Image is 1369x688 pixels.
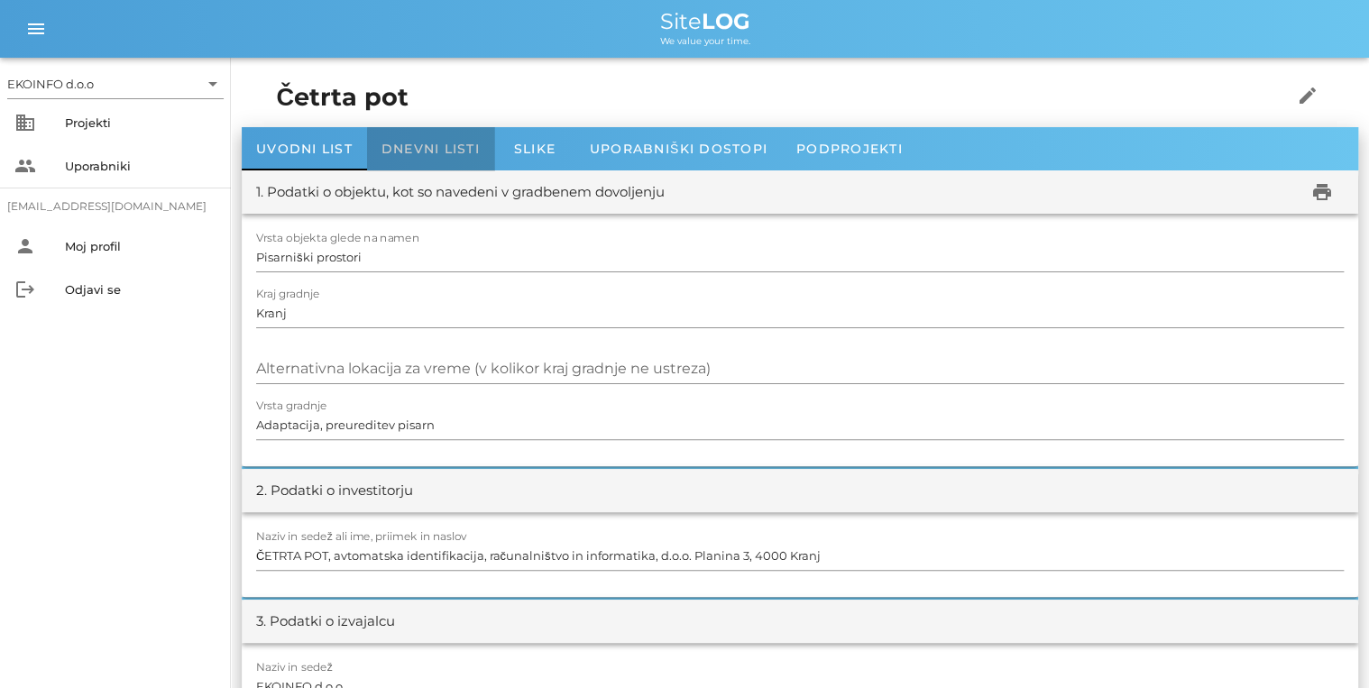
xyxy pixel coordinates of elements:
label: Kraj gradnje [256,288,320,301]
span: Uvodni list [256,141,353,157]
i: business [14,112,36,133]
i: print [1311,181,1333,203]
div: Projekti [65,115,216,130]
div: 1. Podatki o objektu, kot so navedeni v gradbenem dovoljenju [256,182,665,203]
i: logout [14,279,36,300]
i: arrow_drop_down [202,73,224,95]
div: Uporabniki [65,159,216,173]
i: person [14,235,36,257]
b: LOG [702,8,750,34]
span: We value your time. [660,35,750,47]
div: Pripomoček za klepet [1112,493,1369,688]
i: edit [1297,85,1318,106]
h1: Četrta pot [277,79,1236,116]
span: Slike [514,141,556,157]
iframe: Chat Widget [1112,493,1369,688]
div: EKOINFO d.o.o [7,69,224,98]
span: Site [660,8,750,34]
div: EKOINFO d.o.o [7,76,94,92]
i: people [14,155,36,177]
label: Vrsta objekta glede na namen [256,232,419,245]
div: 2. Podatki o investitorju [256,481,413,501]
div: Odjavi se [65,282,216,297]
div: Moj profil [65,239,216,253]
label: Naziv in sedež ali ime, priimek in naslov [256,530,467,544]
label: Naziv in sedež [256,661,333,674]
i: menu [25,18,47,40]
span: Podprojekti [796,141,903,157]
span: Uporabniški dostopi [590,141,767,157]
div: 3. Podatki o izvajalcu [256,611,395,632]
span: Dnevni listi [381,141,480,157]
label: Vrsta gradnje [256,399,327,413]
